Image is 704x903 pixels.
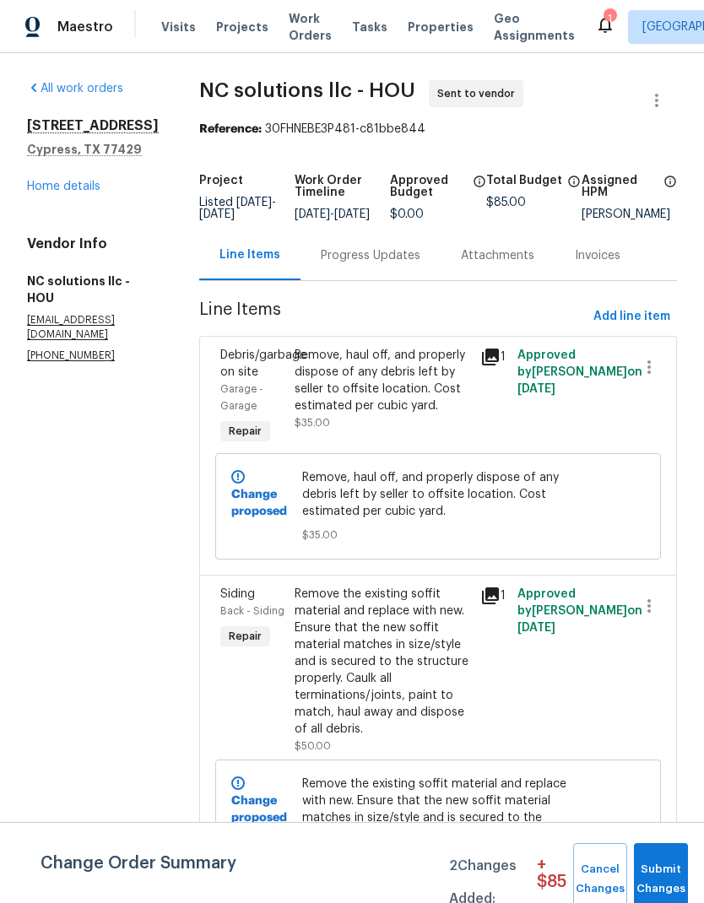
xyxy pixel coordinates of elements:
div: 1 [480,347,507,367]
span: - [199,197,276,220]
div: Line Items [219,246,280,263]
span: The hpm assigned to this work order. [663,175,677,208]
span: [DATE] [517,383,555,395]
span: Sent to vendor [437,85,522,102]
b: Change proposed [231,489,287,517]
span: Projects [216,19,268,35]
span: The total cost of line items that have been approved by both Opendoor and the Trade Partner. This... [473,175,486,208]
div: Remove the existing soffit material and replace with new. Ensure that the new soffit material mat... [295,586,470,738]
span: Properties [408,19,474,35]
div: 1 [604,10,615,27]
button: Add line item [587,301,677,333]
span: Remove, haul off, and properly dispose of any debris left by seller to offsite location. Cost est... [302,469,575,520]
span: Maestro [57,19,113,35]
span: - [295,208,370,220]
div: Attachments [461,247,534,264]
b: Change proposed [231,795,287,824]
div: [PERSON_NAME] [582,208,677,220]
span: $50.00 [295,741,331,751]
div: Progress Updates [321,247,420,264]
span: $0.00 [390,208,424,220]
a: Home details [27,181,100,192]
span: Siding [220,588,255,600]
div: Invoices [575,247,620,264]
h5: Total Budget [486,175,562,187]
h5: Approved Budget [390,175,467,198]
span: Visits [161,19,196,35]
span: [DATE] [295,208,330,220]
b: Reference: [199,123,262,135]
span: Work Orders [289,10,332,44]
span: Remove the existing soffit material and replace with new. Ensure that the new soffit material mat... [302,776,575,877]
div: Remove, haul off, and properly dispose of any debris left by seller to offsite location. Cost est... [295,347,470,414]
div: 1 [480,586,507,606]
span: Approved by [PERSON_NAME] on [517,349,642,395]
span: Line Items [199,301,587,333]
span: Debris/garbage on site [220,349,306,378]
span: Repair [222,628,268,645]
div: 30FHNEBE3P481-c81bbe844 [199,121,677,138]
span: [DATE] [517,622,555,634]
a: All work orders [27,83,123,95]
span: Cancel Changes [582,860,619,899]
span: Garage - Garage [220,384,263,411]
span: Back - Siding [220,606,284,616]
span: Add line item [593,306,670,327]
h5: NC solutions llc - HOU [27,273,159,306]
span: $85.00 [486,197,526,208]
span: The total cost of line items that have been proposed by Opendoor. This sum includes line items th... [567,175,581,197]
h5: Work Order Timeline [295,175,390,198]
span: $35.00 [302,527,575,543]
span: Repair [222,423,268,440]
span: Listed [199,197,276,220]
h4: Vendor Info [27,235,159,252]
span: NC solutions llc - HOU [199,80,415,100]
span: [DATE] [334,208,370,220]
span: Submit Changes [642,860,680,899]
span: $35.00 [295,418,330,428]
span: Geo Assignments [494,10,575,44]
span: Approved by [PERSON_NAME] on [517,588,642,634]
span: Tasks [352,21,387,33]
h5: Project [199,175,243,187]
h5: Assigned HPM [582,175,658,198]
span: [DATE] [236,197,272,208]
span: [DATE] [199,208,235,220]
